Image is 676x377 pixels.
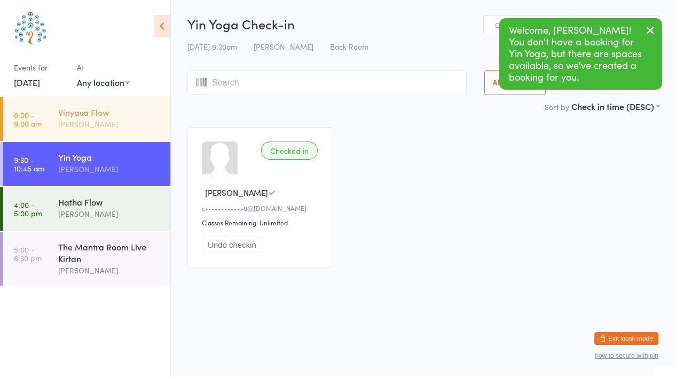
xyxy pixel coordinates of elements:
[330,41,368,52] span: Back Room
[3,232,170,286] a: 5:00 -6:30 pmThe Mantra Room Live Kirtan[PERSON_NAME]
[202,203,321,213] div: c••••••••••••0@[DOMAIN_NAME]
[499,18,662,90] div: Welcome, [PERSON_NAME]! You don't have a booking for Yin Yoga, but there are spaces available, so...
[254,41,313,52] span: [PERSON_NAME]
[595,352,658,359] button: how to secure with pin
[14,59,66,76] div: Events for
[58,264,161,277] div: [PERSON_NAME]
[545,101,569,112] label: Sort by
[58,118,161,130] div: [PERSON_NAME]
[202,237,262,253] button: Undo checkin
[58,106,161,118] div: Vinyasa Flow
[14,76,40,88] a: [DATE]
[187,41,237,52] span: [DATE] 9:30am
[58,151,161,163] div: Yin Yoga
[261,142,318,160] div: Checked in
[77,59,130,76] div: At
[11,8,51,48] img: Australian School of Meditation & Yoga
[202,218,321,227] div: Classes Remaining: Unlimited
[187,70,467,95] input: Search
[77,76,130,88] div: Any location
[58,196,161,208] div: Hatha Flow
[14,155,44,172] time: 9:30 - 10:45 am
[14,245,42,262] time: 5:00 - 6:30 pm
[14,200,42,217] time: 4:00 - 5:00 pm
[58,241,161,264] div: The Mantra Room Live Kirtan
[14,111,42,128] time: 8:00 - 9:00 am
[571,100,659,112] div: Check in time (DESC)
[205,187,268,198] span: [PERSON_NAME]
[3,142,170,186] a: 9:30 -10:45 amYin Yoga[PERSON_NAME]
[3,97,170,141] a: 8:00 -9:00 amVinyasa Flow[PERSON_NAME]
[484,70,546,95] button: All Bookings
[58,163,161,175] div: [PERSON_NAME]
[3,187,170,231] a: 4:00 -5:00 pmHatha Flow[PERSON_NAME]
[187,15,659,33] h2: Yin Yoga Check-in
[58,208,161,220] div: [PERSON_NAME]
[594,332,658,345] button: Exit kiosk mode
